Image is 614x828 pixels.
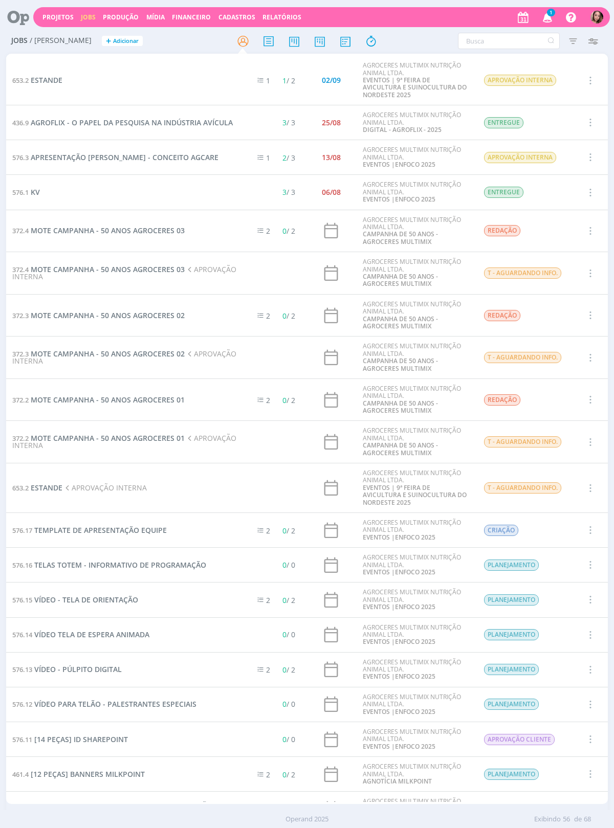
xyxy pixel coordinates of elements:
[363,146,468,168] div: AGROCERES MULTIMIX NUTRIÇÃO ANIMAL LTDA.
[282,665,295,675] span: / 2
[322,77,341,84] div: 02/09
[12,630,32,639] span: 576.14
[363,659,468,681] div: AGROCERES MULTIMIX NUTRIÇÃO ANIMAL LTDA.
[363,441,438,457] a: CAMPANHA DE 50 ANOS - AGROCERES MULTIMIX
[547,9,555,16] span: 1
[484,352,561,363] span: T - AGUARDANDO INFO.
[12,560,206,570] a: 576.16TELAS TOTEM - INFORMATIVO DE PROGRAMAÇÃO
[266,395,270,405] span: 2
[143,13,168,21] button: Mídia
[282,665,287,675] span: 0
[282,311,287,321] span: 0
[102,36,143,47] button: +Adicionar
[363,742,435,751] a: EVENTOS |ENFOCO 2025
[363,589,468,611] div: AGROCERES MULTIMIX NUTRIÇÃO ANIMAL LTDA.
[574,814,582,824] span: de
[12,75,62,85] a: 653.2ESTANDE
[363,777,432,786] a: AGNOTÍCIA MILKPOINT
[363,385,468,415] div: AGROCERES MULTIMIX NUTRIÇÃO ANIMAL LTDA.
[282,153,295,163] span: / 3
[363,798,468,820] div: AGROCERES MULTIMIX NUTRIÇÃO ANIMAL LTDA.
[363,483,467,507] a: EVENTOS | 9ª FEIRA DE AVICULTURA E SUINOCULTURA DO NORDESTE 2025
[12,153,29,162] span: 576.3
[12,76,29,85] span: 653.2
[12,800,212,817] a: 624.3AG CAST - COMO RECUPERAR ESCORE DE CONDIÇÃO CORPORAL DAS VACAS?
[282,118,295,127] span: / 3
[31,118,233,127] span: AGROFLIX - O PAPEL DA PESQUISA NA INDÚSTRIA AVÍCULA
[484,664,539,675] span: PLANEJAMENTO
[363,469,468,506] div: AGROCERES MULTIMIX NUTRIÇÃO ANIMAL LTDA.
[31,433,185,443] span: MOTE CAMPANHA - 50 ANOS AGROCERES 01
[282,226,287,236] span: 0
[282,560,295,570] span: / 0
[484,525,518,536] span: CRIAÇÃO
[363,343,468,372] div: AGROCERES MULTIMIX NUTRIÇÃO ANIMAL LTDA.
[172,13,211,21] a: Financeiro
[12,665,32,674] span: 576.13
[31,395,185,405] span: MOTE CAMPANHA - 50 ANOS AGROCERES 01
[31,75,62,85] span: ESTANDE
[282,226,295,236] span: / 2
[266,526,270,535] span: 2
[484,699,539,710] span: PLANEJAMENTO
[12,433,185,443] a: 372.2MOTE CAMPANHA - 50 ANOS AGROCERES 01
[12,188,29,197] span: 576.1
[218,13,255,21] span: Cadastros
[363,301,468,330] div: AGROCERES MULTIMIX NUTRIÇÃO ANIMAL LTDA.
[12,310,185,320] a: 372.3MOTE CAMPANHA - 50 ANOS AGROCERES 02
[146,13,165,21] a: Mídia
[12,770,29,779] span: 461.4
[282,699,287,709] span: 0
[30,36,92,45] span: / [PERSON_NAME]
[363,62,468,99] div: AGROCERES MULTIMIX NUTRIÇÃO ANIMAL LTDA.
[282,630,295,639] span: / 0
[563,814,570,824] span: 56
[363,624,468,646] div: AGROCERES MULTIMIX NUTRIÇÃO ANIMAL LTDA.
[363,216,468,246] div: AGROCERES MULTIMIX NUTRIÇÃO ANIMAL LTDA.
[590,11,603,24] img: T
[103,13,139,21] a: Produção
[266,770,270,779] span: 2
[12,349,29,359] span: 372.3
[266,595,270,605] span: 2
[363,763,468,785] div: AGROCERES MULTIMIX NUTRIÇÃO ANIMAL LTDA.
[363,356,438,372] a: CAMPANHA DE 50 ANOS - AGROCERES MULTIMIX
[484,394,520,406] span: REDAÇÃO
[282,770,287,779] span: 0
[363,125,442,134] a: DIGITAL - AGROFLIX - 2025
[363,258,468,288] div: AGROCERES MULTIMIX NUTRIÇÃO ANIMAL LTDA.
[484,769,539,780] span: PLANEJAMENTO
[363,111,468,133] div: AGROCERES MULTIMIX NUTRIÇÃO ANIMAL LTDA.
[363,315,438,330] a: CAMPANHA DE 50 ANOS - AGROCERES MULTIMIX
[78,13,99,21] button: Jobs
[12,664,122,674] a: 576.13VÍDEO - PÚLPITO DIGITAL
[12,311,29,320] span: 372.3
[322,154,341,161] div: 13/08
[12,395,29,405] span: 372.2
[12,800,212,817] span: AG CAST - COMO RECUPERAR ESCORE DE CONDIÇÃO CORPORAL DAS VACAS?
[282,187,295,197] span: / 3
[282,560,287,570] span: 0
[12,700,32,709] span: 576.12
[12,735,32,744] span: 576.11
[363,519,468,541] div: AGROCERES MULTIMIX NUTRIÇÃO ANIMAL LTDA.
[484,629,539,640] span: PLANEJAMENTO
[484,75,556,86] span: APROVAÇÃO INTERNA
[282,76,295,85] span: / 2
[266,226,270,236] span: 2
[62,483,147,493] span: APROVAÇÃO INTERNA
[266,76,270,85] span: 1
[262,13,301,21] a: Relatórios
[282,395,287,405] span: 0
[34,734,128,744] span: [14 PEÇAS] ID SHAREPOINT
[584,814,591,824] span: 68
[12,595,32,605] span: 576.15
[34,560,206,570] span: TELAS TOTEM - INFORMATIVO DE PROGRAMAÇÃO
[12,265,29,274] span: 372.4
[282,595,295,605] span: / 2
[282,118,287,127] span: 3
[536,8,557,27] button: 1
[12,526,32,535] span: 576.17
[590,8,604,26] button: T
[266,665,270,675] span: 2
